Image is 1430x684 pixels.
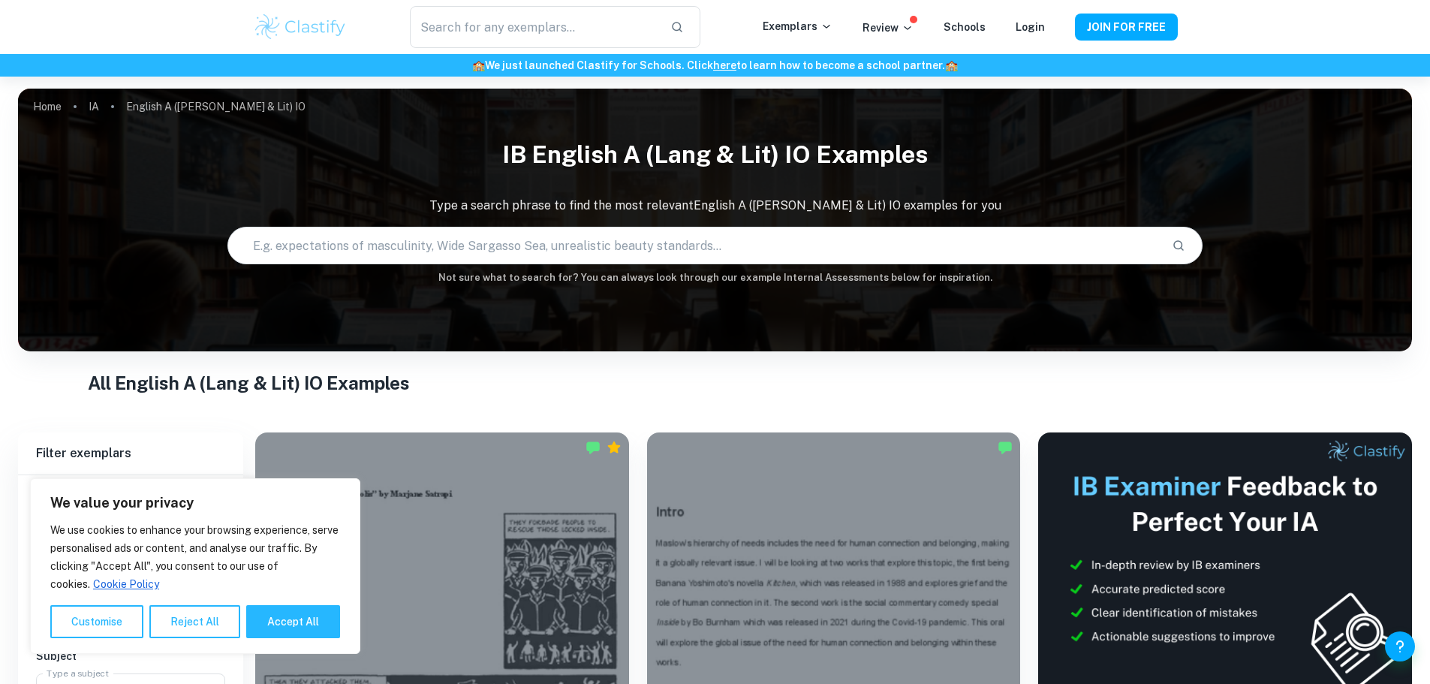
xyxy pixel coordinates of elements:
div: We value your privacy [30,478,360,654]
h6: Subject [36,648,225,664]
h6: We just launched Clastify for Schools. Click to learn how to become a school partner. [3,57,1427,74]
button: Help and Feedback [1385,631,1415,661]
p: Review [863,20,914,36]
p: Exemplars [763,18,832,35]
img: Clastify logo [253,12,348,42]
h1: IB English A (Lang & Lit) IO examples [18,131,1412,179]
div: Filter type choice [77,475,184,511]
img: Marked [586,440,601,455]
input: E.g. expectations of masculinity, Wide Sargasso Sea, unrealistic beauty standards... [228,224,1161,267]
button: College [143,475,184,511]
button: IB [77,475,113,511]
a: Home [33,96,62,117]
h6: Not sure what to search for? You can always look through our example Internal Assessments below f... [18,270,1412,285]
p: English A ([PERSON_NAME] & Lit) IO [126,98,306,115]
button: Accept All [246,605,340,638]
label: Type a subject [47,667,109,679]
button: Reject All [149,605,240,638]
button: Customise [50,605,143,638]
button: JOIN FOR FREE [1075,14,1178,41]
a: Cookie Policy [92,577,160,591]
a: Login [1016,21,1045,33]
p: We use cookies to enhance your browsing experience, serve personalised ads or content, and analys... [50,521,340,593]
input: Search for any exemplars... [410,6,658,48]
img: Marked [998,440,1013,455]
a: IA [89,96,99,117]
h6: Filter exemplars [18,432,243,475]
h1: All English A (Lang & Lit) IO Examples [88,369,1342,396]
a: here [713,59,736,71]
button: Search [1166,233,1191,258]
div: Premium [607,440,622,455]
p: We value your privacy [50,494,340,512]
span: 🏫 [472,59,485,71]
p: Type a search phrase to find the most relevant English A ([PERSON_NAME] & Lit) IO examples for you [18,197,1412,215]
a: Schools [944,21,986,33]
span: 🏫 [945,59,958,71]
